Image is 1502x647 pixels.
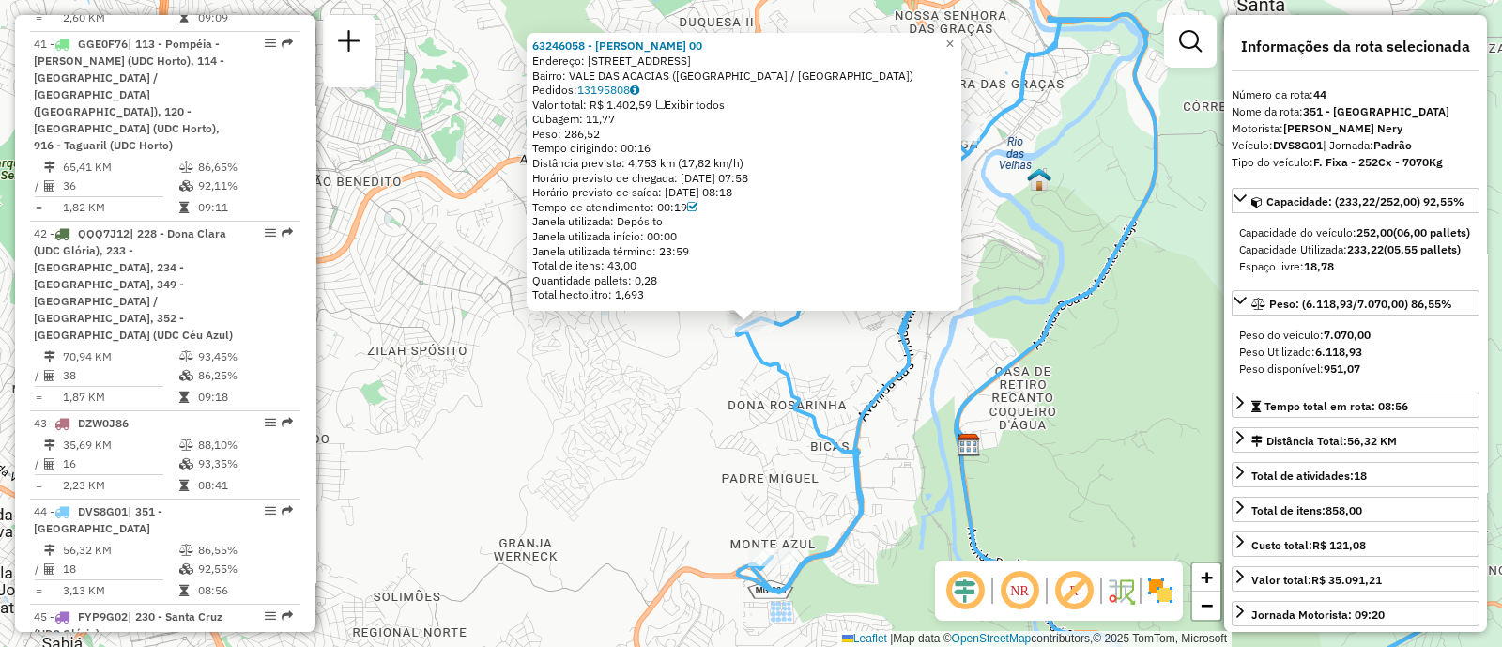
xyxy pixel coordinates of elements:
em: Opções [265,505,276,516]
td: 09:11 [197,198,292,217]
em: Rota exportada [282,38,293,49]
span: Tempo total em rota: 08:56 [1264,399,1408,413]
span: 44 - [34,504,162,535]
strong: 351 - [GEOGRAPHIC_DATA] [1303,104,1449,118]
em: Rota exportada [282,610,293,622]
td: = [34,8,43,27]
td: 70,94 KM [62,347,178,366]
i: % de utilização da cubagem [179,180,193,192]
em: Opções [265,227,276,239]
td: 93,45% [197,347,292,366]
strong: F. Fixa - 252Cx - 7070Kg [1313,155,1443,169]
div: Horário previsto de saída: [DATE] 08:18 [532,185,956,200]
div: Capacidade Utilizada: [1239,241,1472,258]
i: Tempo total em rota [179,202,189,213]
a: Exibir filtros [1172,23,1209,60]
a: 63246058 - [PERSON_NAME] 00 [532,39,702,53]
td: 35,69 KM [62,436,178,454]
em: Rota exportada [282,417,293,428]
td: 86,25% [197,366,292,385]
i: Distância Total [44,162,55,173]
i: Total de Atividades [44,370,55,381]
em: Rota exportada [282,505,293,516]
em: Opções [265,610,276,622]
span: | Jornada: [1323,138,1412,152]
i: Distância Total [44,439,55,451]
span: Peso: (6.118,93/7.070,00) 86,55% [1269,297,1452,311]
div: Número da rota: [1232,86,1479,103]
td: 16 [62,454,178,473]
a: Total de itens:858,00 [1232,497,1479,522]
i: Tempo total em rota [179,12,189,23]
strong: R$ 121,08 [1312,538,1366,552]
span: Ocultar NR [997,568,1042,613]
td: = [34,198,43,217]
i: % de utilização da cubagem [179,458,193,470]
td: 92,55% [197,560,292,578]
div: Janela utilizada início: 00:00 [532,229,956,244]
a: Capacidade: (233,22/252,00) 92,55% [1232,188,1479,213]
div: Capacidade: (233,22/252,00) 92,55% [1232,217,1479,283]
i: Observações [630,85,639,96]
a: OpenStreetMap [952,632,1032,645]
div: Valor total: [1251,572,1382,589]
i: Tempo total em rota [179,480,189,491]
span: Exibir rótulo [1051,568,1096,613]
td: 2,23 KM [62,476,178,495]
td: / [34,560,43,578]
span: GGE0F76 [78,37,128,51]
td: 38 [62,366,178,385]
strong: 858,00 [1326,503,1362,517]
td: = [34,388,43,407]
a: Zoom out [1192,592,1220,620]
div: Nome da rota: [1232,103,1479,120]
i: Total de Atividades [44,180,55,192]
i: Tempo total em rota [179,392,189,403]
a: Peso: (6.118,93/7.070,00) 86,55% [1232,290,1479,316]
a: Close popup [939,33,961,55]
div: Jornada Motorista: 09:20 [1251,607,1385,624]
span: | 113 - Pompéia - [PERSON_NAME] (UDC Horto), 114 - [GEOGRAPHIC_DATA] / [GEOGRAPHIC_DATA] ([GEOGRA... [34,37,224,152]
div: Tempo dirigindo: 00:16 [532,141,956,156]
div: Custo total: [1251,537,1366,554]
span: FYP9G02 [78,609,128,624]
td: / [34,177,43,195]
strong: 18 [1354,469,1367,483]
em: Opções [265,38,276,49]
td: 3,13 KM [62,581,178,600]
i: % de utilização do peso [179,545,193,556]
div: Total de itens: [1251,502,1362,519]
td: / [34,366,43,385]
h4: Informações da rota selecionada [1232,38,1479,55]
div: Bairro: VALE DAS ACACIAS ([GEOGRAPHIC_DATA] / [GEOGRAPHIC_DATA]) [532,68,956,83]
strong: 18,78 [1304,259,1334,273]
div: Horário previsto de chegada: [DATE] 07:58 [532,171,956,186]
span: | [890,632,893,645]
i: Total de Atividades [44,458,55,470]
img: Fluxo de ruas [1106,576,1136,606]
a: 13195808 [577,83,639,97]
span: 42 - [34,226,233,342]
span: DZW0J86 [78,416,129,430]
strong: [PERSON_NAME] Nery [1283,121,1402,135]
a: Distância Total:56,32 KM [1232,427,1479,453]
i: Distância Total [44,545,55,556]
a: Nova sessão e pesquisa [330,23,368,65]
span: Ocultar deslocamento [943,568,988,613]
a: Custo total:R$ 121,08 [1232,531,1479,557]
span: Total de atividades: [1251,469,1367,483]
div: Motorista: [1232,120,1479,137]
span: 56,32 KM [1347,434,1397,448]
i: Total de Atividades [44,563,55,575]
td: 1,87 KM [62,388,178,407]
i: Distância Total [44,351,55,362]
td: 09:09 [197,8,292,27]
a: Com service time [687,200,697,214]
strong: 7.070,00 [1324,328,1371,342]
i: % de utilização do peso [179,439,193,451]
a: Tempo total em rota: 08:56 [1232,393,1479,418]
div: Tempo de atendimento: 00:19 [532,200,956,215]
strong: R$ 35.091,21 [1311,573,1382,587]
a: Valor total:R$ 35.091,21 [1232,566,1479,592]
